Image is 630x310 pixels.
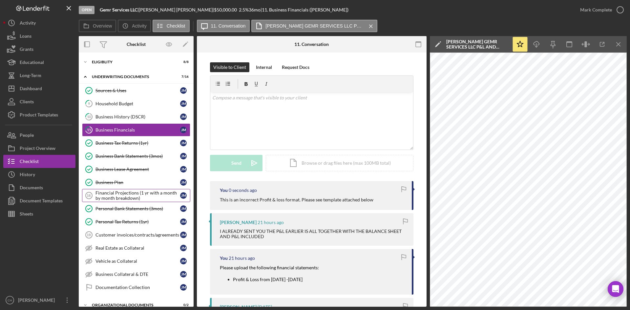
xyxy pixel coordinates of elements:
[153,20,190,32] button: Checklist
[167,23,185,29] label: Checklist
[87,233,91,237] tspan: 19
[82,268,190,281] a: Business Collateral & DTEJM
[3,16,75,30] a: Activity
[95,285,180,290] div: Documentation Collection
[132,23,146,29] label: Activity
[180,205,187,212] div: J M
[233,277,303,282] mark: Profit & Loss from [DATE] -[DATE]
[95,114,180,119] div: Business History (DSCR)
[177,60,189,64] div: 8 / 8
[79,20,116,32] button: Overview
[87,128,91,132] tspan: 11
[82,255,190,268] a: Vehicle as CollateralJM
[3,142,75,155] button: Project Overview
[220,220,257,225] div: [PERSON_NAME]
[118,20,151,32] button: Activity
[82,97,190,110] a: 9Household BudgetJM
[294,42,329,47] div: 11. Conversation
[20,95,34,110] div: Clients
[3,30,75,43] button: Loans
[3,95,75,108] button: Clients
[446,39,509,50] div: [PERSON_NAME] GEMR SERVICES LLC P&L AND BALANCE SHEET 2025.pdf
[87,194,91,197] tspan: 16
[88,101,90,106] tspan: 9
[82,163,190,176] a: Business Lease AgreementJM
[3,82,75,95] button: Dashboard
[256,62,272,72] div: Internal
[580,3,612,16] div: Mark Complete
[82,189,190,202] a: 16Financial Projections (1 yr with a month by month breakdown)JM
[3,108,75,121] button: Product Templates
[100,7,139,12] div: |
[282,62,309,72] div: Request Docs
[82,110,190,123] a: 10Business History (DSCR)JM
[220,196,373,203] p: This is an incorrect Profit & loss format. Please see template attached below
[180,140,187,146] div: J M
[100,7,137,12] b: Gemr Services LLC
[3,207,75,220] a: Sheets
[180,258,187,264] div: J M
[82,176,190,189] a: Business PlanJM
[220,304,257,310] div: [PERSON_NAME]
[3,129,75,142] button: People
[180,271,187,278] div: J M
[20,43,33,57] div: Grants
[177,75,189,79] div: 7 / 16
[8,299,12,302] text: CH
[253,62,275,72] button: Internal
[95,88,180,93] div: Sources & Uses
[82,136,190,150] a: Business Tax Returns (1yr)JM
[92,60,172,64] div: Eligiblity
[3,168,75,181] button: History
[95,232,180,238] div: Customer invoices/contracts/agreements
[82,202,190,215] a: Personal Bank Statements (3mos)JM
[180,100,187,107] div: J M
[3,56,75,69] button: Educational
[214,7,239,12] div: $50,000.00
[258,220,284,225] time: 2025-08-13 22:12
[211,23,246,29] label: 11. Conversation
[197,20,250,32] button: 11. Conversation
[220,188,228,193] div: You
[180,87,187,94] div: J M
[95,180,180,185] div: Business Plan
[3,69,75,82] button: Long-Term
[213,62,246,72] div: Visible to Client
[95,190,180,201] div: Financial Projections (1 yr with a month by month breakdown)
[3,155,75,168] button: Checklist
[20,181,43,196] div: Documents
[20,142,55,156] div: Project Overview
[231,155,241,171] div: Send
[20,16,36,31] div: Activity
[95,127,180,133] div: Business Financials
[3,181,75,194] button: Documents
[95,140,180,146] div: Business Tax Returns (1yr)
[180,166,187,173] div: J M
[95,258,180,264] div: Vehicle as Collateral
[180,114,187,120] div: J M
[229,256,255,261] time: 2025-08-13 22:08
[95,245,180,251] div: Real Estate as Collateral
[3,43,75,56] a: Grants
[20,129,34,143] div: People
[79,6,94,14] div: Open
[239,7,249,12] div: 2.5 %
[210,62,249,72] button: Visible to Client
[20,69,41,84] div: Long-Term
[20,108,58,123] div: Product Templates
[95,167,180,172] div: Business Lease Agreement
[95,272,180,277] div: Business Collateral & DTE
[261,7,348,12] div: | 11. Business Financials ([PERSON_NAME])
[220,256,228,261] div: You
[3,294,75,307] button: CH[PERSON_NAME]
[177,303,189,307] div: 0 / 2
[251,20,377,32] button: [PERSON_NAME] GEMR SERVICES LLC P&L AND BALANCE SHEET 2025.pdf
[20,168,35,183] div: History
